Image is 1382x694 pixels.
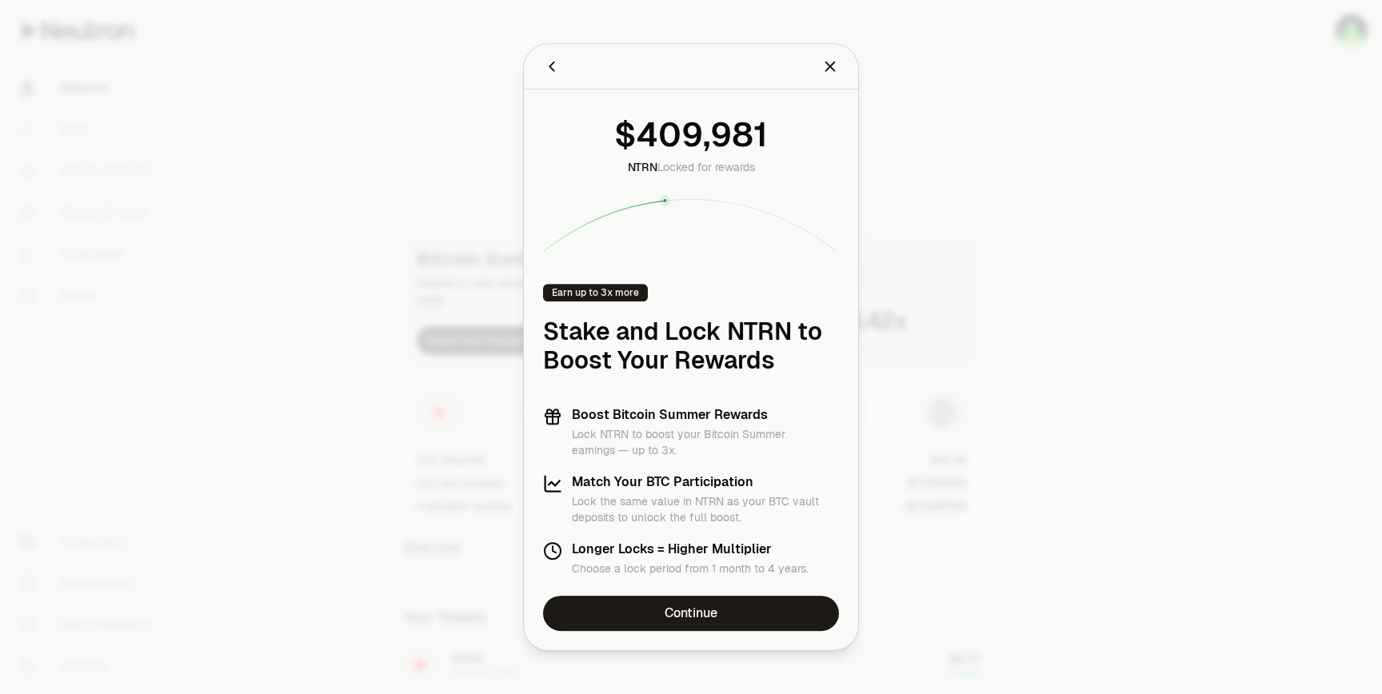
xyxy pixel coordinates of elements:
[572,541,809,557] h3: Longer Locks = Higher Multiplier
[543,284,648,301] div: Earn up to 3x more
[572,493,839,525] p: Lock the same value in NTRN as your BTC vault deposits to unlock the full boost.
[821,55,839,78] button: Close
[572,426,839,458] p: Lock NTRN to boost your Bitcoin Summer earnings — up to 3x.
[543,55,561,78] button: Back
[543,596,839,631] a: Continue
[628,160,657,174] span: NTRN
[572,407,839,423] h3: Boost Bitcoin Summer Rewards
[572,560,809,576] p: Choose a lock period from 1 month to 4 years.
[572,474,839,490] h3: Match Your BTC Participation
[543,317,839,375] h1: Stake and Lock NTRN to Boost Your Rewards
[628,159,755,175] div: Locked for rewards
